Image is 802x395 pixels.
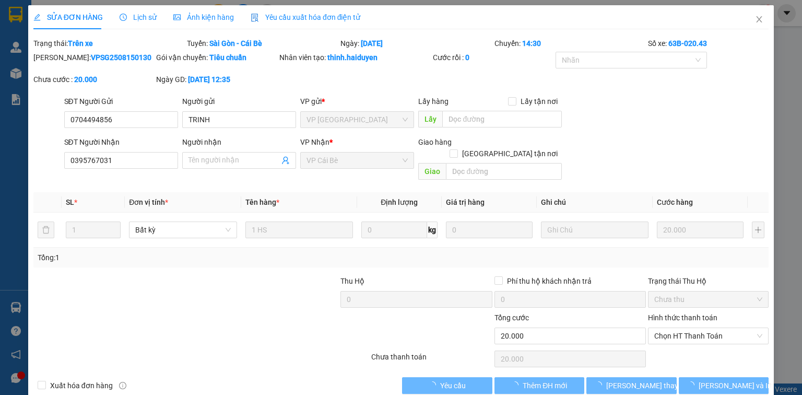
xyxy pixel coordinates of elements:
[595,381,606,389] span: loading
[429,381,440,389] span: loading
[522,39,541,48] b: 14:30
[279,52,431,63] div: Nhân viên tạo:
[442,111,562,127] input: Dọc đường
[446,198,485,206] span: Giá trị hàng
[209,53,246,62] b: Tiêu chuẩn
[446,222,533,238] input: 0
[38,222,54,238] button: delete
[503,275,596,287] span: Phí thu hộ khách nhận trả
[46,380,117,391] span: Xuất hóa đơn hàng
[361,39,383,48] b: [DATE]
[281,156,290,165] span: user-add
[648,313,717,322] label: Hình thức thanh toán
[648,275,769,287] div: Trạng thái Thu Hộ
[182,96,296,107] div: Người gửi
[755,15,763,24] span: close
[64,136,178,148] div: SĐT Người Nhận
[120,14,127,21] span: clock-circle
[251,14,259,22] img: icon
[32,38,186,49] div: Trạng thái:
[654,328,762,344] span: Chọn HT Thanh Toán
[120,13,157,21] span: Lịch sử
[66,198,74,206] span: SL
[433,52,553,63] div: Cước rồi :
[647,38,770,49] div: Số xe:
[33,52,154,63] div: [PERSON_NAME]:
[156,52,277,63] div: Gói vận chuyển:
[446,163,562,180] input: Dọc đường
[493,38,647,49] div: Chuyến:
[516,96,562,107] span: Lấy tận nơi
[182,136,296,148] div: Người nhận
[33,74,154,85] div: Chưa cước :
[418,138,452,146] span: Giao hàng
[300,138,329,146] span: VP Nhận
[440,380,466,391] span: Yêu cầu
[306,112,408,127] span: VP Sài Gòn
[668,39,707,48] b: 63B-020.43
[657,222,744,238] input: 0
[752,222,764,238] button: plus
[687,381,699,389] span: loading
[657,198,693,206] span: Cước hàng
[186,38,339,49] div: Tuyến:
[418,163,446,180] span: Giao
[64,96,178,107] div: SĐT Người Gửi
[586,377,677,394] button: [PERSON_NAME] thay đổi
[523,380,567,391] span: Thêm ĐH mới
[300,96,414,107] div: VP gửi
[494,377,585,394] button: Thêm ĐH mới
[188,75,230,84] b: [DATE] 12:35
[327,53,378,62] b: thinh.haiduyen
[68,39,93,48] b: Trên xe
[135,222,230,238] span: Bất kỳ
[418,111,442,127] span: Lấy
[33,14,41,21] span: edit
[74,75,97,84] b: 20.000
[38,252,310,263] div: Tổng: 1
[339,38,493,49] div: Ngày:
[119,382,126,389] span: info-circle
[381,198,418,206] span: Định lượng
[402,377,492,394] button: Yêu cầu
[245,198,279,206] span: Tên hàng
[370,351,493,369] div: Chưa thanh toán
[511,381,523,389] span: loading
[745,5,774,34] button: Close
[33,13,103,21] span: SỬA ĐƠN HÀNG
[679,377,769,394] button: [PERSON_NAME] và In
[494,313,529,322] span: Tổng cước
[537,192,653,213] th: Ghi chú
[541,222,648,238] input: Ghi Chú
[654,292,762,307] span: Chưa thu
[465,53,469,62] b: 0
[173,13,234,21] span: Ảnh kiện hàng
[209,39,262,48] b: Sài Gòn - Cái Bè
[606,380,690,391] span: [PERSON_NAME] thay đổi
[306,153,408,168] span: VP Cái Bè
[340,277,364,285] span: Thu Hộ
[418,97,449,106] span: Lấy hàng
[156,74,277,85] div: Ngày GD:
[129,198,168,206] span: Đơn vị tính
[251,13,361,21] span: Yêu cầu xuất hóa đơn điện tử
[173,14,181,21] span: picture
[699,380,772,391] span: [PERSON_NAME] và In
[427,222,438,238] span: kg
[458,148,562,159] span: [GEOGRAPHIC_DATA] tận nơi
[91,53,151,62] b: VPSG2508150130
[245,222,353,238] input: VD: Bàn, Ghế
